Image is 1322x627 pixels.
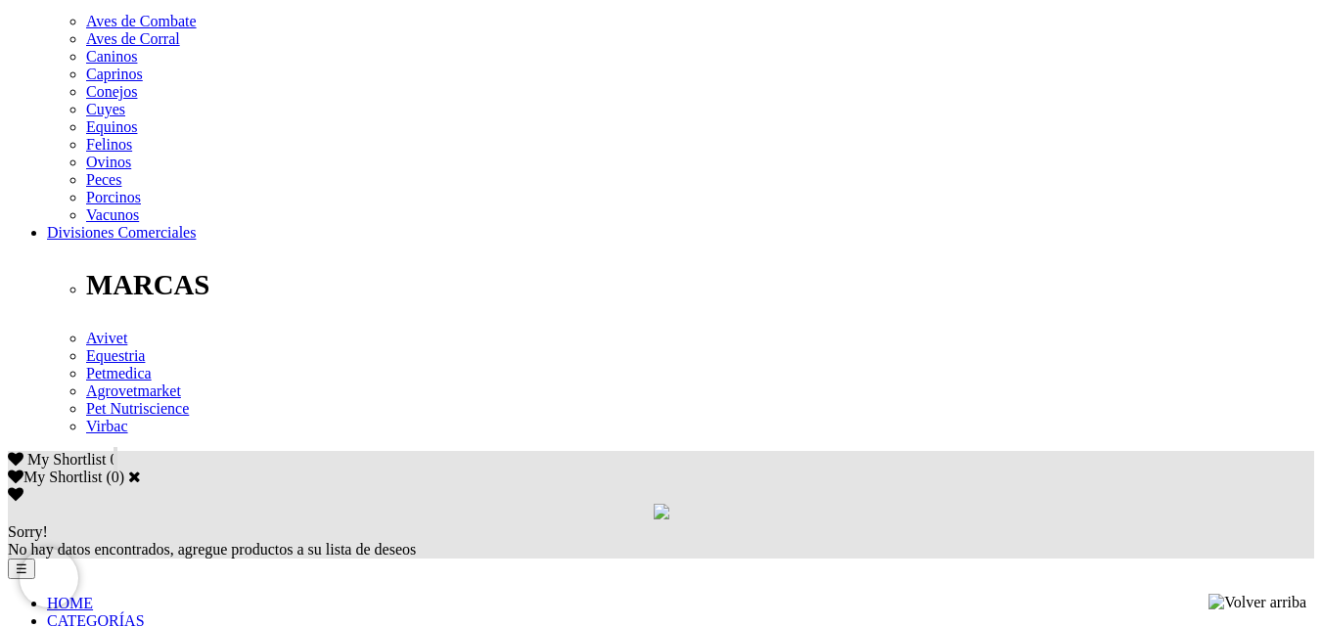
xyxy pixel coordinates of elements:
[86,30,180,47] a: Aves de Corral
[27,451,106,468] span: My Shortlist
[86,418,128,434] a: Virbac
[8,469,102,485] label: My Shortlist
[106,469,124,485] span: ( )
[86,48,137,65] a: Caninos
[86,136,132,153] a: Felinos
[112,469,119,485] label: 0
[8,559,35,579] button: ☰
[86,330,127,346] a: Avivet
[86,101,125,117] a: Cuyes
[128,469,141,484] a: Cerrar
[1208,594,1306,611] img: Volver arriba
[8,523,1314,559] div: No hay datos encontrados, agregue productos a su lista de deseos
[86,269,1314,301] p: MARCAS
[86,66,143,82] a: Caprinos
[86,382,181,399] a: Agrovetmarket
[86,171,121,188] a: Peces
[110,451,117,468] span: 0
[8,523,48,540] span: Sorry!
[86,189,141,205] a: Porcinos
[86,154,131,170] a: Ovinos
[86,400,189,417] a: Pet Nutriscience
[86,347,145,364] a: Equestria
[86,206,139,223] a: Vacunos
[86,83,137,100] a: Conejos
[47,224,196,241] a: Divisiones Comerciales
[20,549,78,607] iframe: Brevo live chat
[654,504,669,519] img: loading.gif
[86,13,197,29] a: Aves de Combate
[86,118,137,135] a: Equinos
[86,365,152,381] a: Petmedica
